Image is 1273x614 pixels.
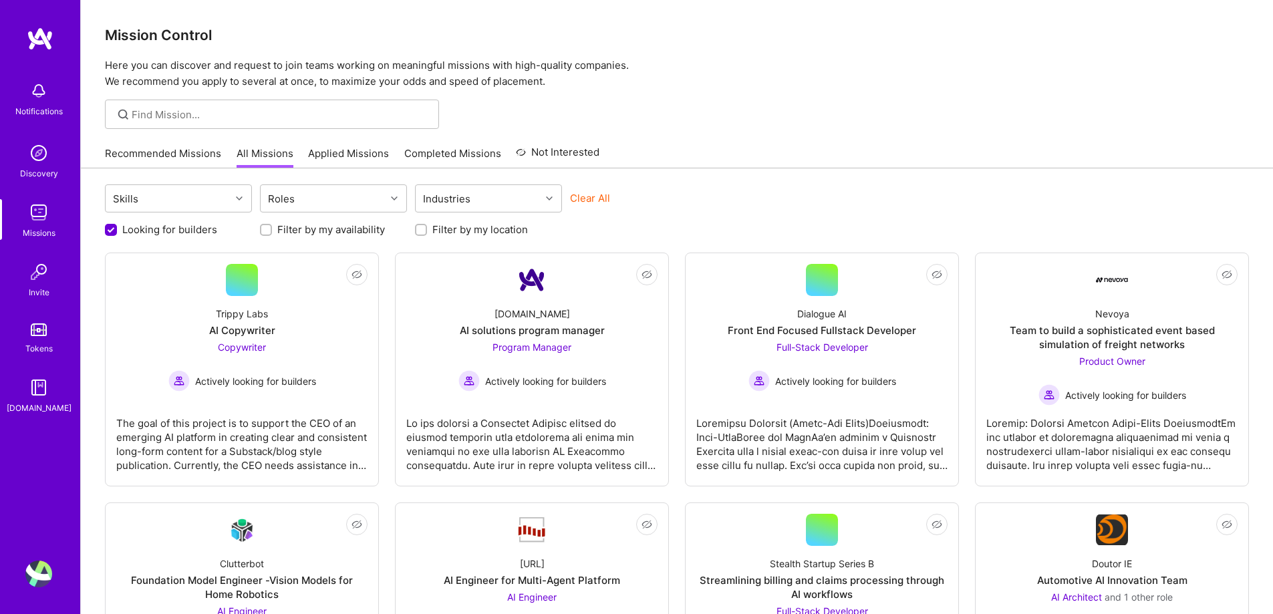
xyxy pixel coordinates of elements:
[31,323,47,336] img: tokens
[391,195,398,202] i: icon Chevron
[460,323,605,337] div: AI solutions program manager
[1051,591,1102,603] span: AI Architect
[770,557,874,571] div: Stealth Startup Series B
[516,516,548,544] img: Company Logo
[520,557,545,571] div: [URL]
[277,222,385,237] label: Filter by my availability
[404,146,501,168] a: Completed Missions
[432,222,528,237] label: Filter by my location
[444,573,620,587] div: AI Engineer for Multi-Agent Platform
[27,27,53,51] img: logo
[105,57,1249,90] p: Here you can discover and request to join teams working on meaningful missions with high-quality ...
[216,307,268,321] div: Trippy Labs
[485,374,606,388] span: Actively looking for builders
[29,285,49,299] div: Invite
[546,195,553,202] i: icon Chevron
[507,591,557,603] span: AI Engineer
[776,341,868,353] span: Full-Stack Developer
[25,259,52,285] img: Invite
[351,519,362,530] i: icon EyeClosed
[642,519,652,530] i: icon EyeClosed
[986,406,1238,472] div: Loremip: Dolorsi Ametcon Adipi-Elits DoeiusmodtEm inc utlabor et doloremagna aliquaenimad mi veni...
[25,78,52,104] img: bell
[15,104,63,118] div: Notifications
[220,557,264,571] div: Clutterbot
[308,146,389,168] a: Applied Missions
[195,374,316,388] span: Actively looking for builders
[642,269,652,280] i: icon EyeClosed
[492,341,571,353] span: Program Manager
[105,146,221,168] a: Recommended Missions
[1095,307,1129,321] div: Nevoya
[209,323,275,337] div: AI Copywriter
[1222,519,1232,530] i: icon EyeClosed
[696,573,948,601] div: Streamlining billing and claims processing through AI workflows
[516,264,548,296] img: Company Logo
[218,341,266,353] span: Copywriter
[420,189,474,208] div: Industries
[226,514,258,546] img: Company Logo
[22,561,55,587] a: User Avatar
[25,374,52,401] img: guide book
[986,264,1238,475] a: Company LogoNevoyaTeam to build a sophisticated event based simulation of freight networksProduct...
[458,370,480,392] img: Actively looking for builders
[570,191,610,205] button: Clear All
[1038,384,1060,406] img: Actively looking for builders
[351,269,362,280] i: icon EyeClosed
[516,144,599,168] a: Not Interested
[494,307,570,321] div: [DOMAIN_NAME]
[696,406,948,472] div: Loremipsu Dolorsit (Ametc-Adi Elits)Doeiusmodt: Inci-UtlaBoree dol MagnAa’en adminim v Quisnostr ...
[1096,277,1128,283] img: Company Logo
[7,401,72,415] div: [DOMAIN_NAME]
[237,146,293,168] a: All Missions
[105,27,1249,43] h3: Mission Control
[932,269,942,280] i: icon EyeClosed
[23,226,55,240] div: Missions
[797,307,847,321] div: Dialogue AI
[1065,388,1186,402] span: Actively looking for builders
[1096,514,1128,545] img: Company Logo
[406,264,658,475] a: Company Logo[DOMAIN_NAME]AI solutions program managerProgram Manager Actively looking for builder...
[1105,591,1173,603] span: and 1 other role
[406,406,658,472] div: Lo ips dolorsi a Consectet Adipisc elitsed do eiusmod temporin utla etdolorema ali enima min veni...
[728,323,916,337] div: Front End Focused Fullstack Developer
[168,370,190,392] img: Actively looking for builders
[116,264,368,475] a: Trippy LabsAI CopywriterCopywriter Actively looking for buildersActively looking for buildersThe ...
[110,189,142,208] div: Skills
[25,140,52,166] img: discovery
[132,108,429,122] input: Find Mission...
[986,323,1238,351] div: Team to build a sophisticated event based simulation of freight networks
[1037,573,1187,587] div: Automotive AI Innovation Team
[116,107,131,122] i: icon SearchGrey
[122,222,217,237] label: Looking for builders
[25,341,53,355] div: Tokens
[932,519,942,530] i: icon EyeClosed
[265,189,298,208] div: Roles
[25,561,52,587] img: User Avatar
[1222,269,1232,280] i: icon EyeClosed
[116,573,368,601] div: Foundation Model Engineer -Vision Models for Home Robotics
[116,406,368,472] div: The goal of this project is to support the CEO of an emerging AI platform in creating clear and c...
[696,264,948,475] a: Dialogue AIFront End Focused Fullstack DeveloperFull-Stack Developer Actively looking for builder...
[236,195,243,202] i: icon Chevron
[775,374,896,388] span: Actively looking for builders
[1092,557,1132,571] div: Doutor IE
[20,166,58,180] div: Discovery
[1079,355,1145,367] span: Product Owner
[748,370,770,392] img: Actively looking for builders
[25,199,52,226] img: teamwork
